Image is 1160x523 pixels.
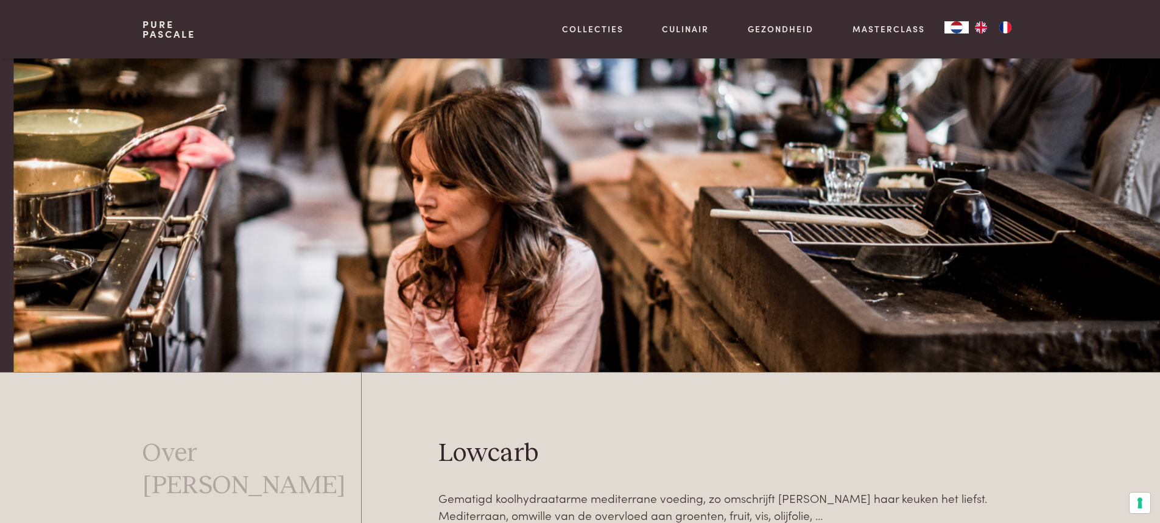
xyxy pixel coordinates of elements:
a: Collecties [562,23,624,35]
a: PurePascale [142,19,195,39]
div: Language [944,21,969,33]
a: EN [969,21,993,33]
aside: Language selected: Nederlands [944,21,1018,33]
button: Uw voorkeuren voor toestemming voor trackingtechnologieën [1130,493,1150,513]
a: Gezondheid [748,23,814,35]
h2: Lowcarb [438,438,1018,470]
a: Over [PERSON_NAME] [142,438,361,502]
a: FR [993,21,1018,33]
a: NL [944,21,969,33]
ul: Language list [969,21,1018,33]
a: Masterclass [852,23,925,35]
a: Culinair [662,23,709,35]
